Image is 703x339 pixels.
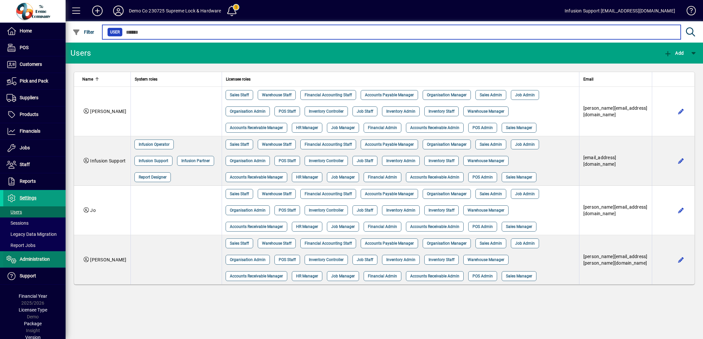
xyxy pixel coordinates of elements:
[429,207,454,214] span: Inventory Staff
[230,158,266,164] span: Organisation Admin
[279,256,296,263] span: POS Staff
[468,256,504,263] span: Warehouse Manager
[309,207,344,214] span: Inventory Controller
[468,207,504,214] span: Warehouse Manager
[110,29,120,35] span: User
[468,108,504,115] span: Warehouse Manager
[305,141,352,148] span: Financial Accounting Staff
[506,124,532,131] span: Sales Manager
[19,307,47,312] span: Licensee Type
[230,174,283,180] span: Accounts Receivable Manager
[262,92,291,98] span: Warehouse Staff
[3,106,66,123] a: Products
[365,240,414,247] span: Accounts Payable Manager
[230,124,283,131] span: Accounts Receivable Manager
[139,141,170,148] span: Infusion Operator
[24,321,42,326] span: Package
[515,240,535,247] span: Job Admin
[7,232,57,237] span: Legacy Data Migration
[676,254,686,265] button: Edit
[20,28,32,33] span: Home
[357,158,373,164] span: Job Staff
[427,191,467,197] span: Organisation Manager
[472,174,493,180] span: POS Admin
[230,223,283,230] span: Accounts Receivable Manager
[410,223,459,230] span: Accounts Receivable Admin
[368,174,397,180] span: Financial Admin
[7,209,22,215] span: Users
[480,191,502,197] span: Sales Admin
[309,158,344,164] span: Inventory Controller
[230,256,266,263] span: Organisation Admin
[279,207,296,214] span: POS Staff
[357,256,373,263] span: Job Staff
[506,223,532,230] span: Sales Manager
[331,273,355,279] span: Job Manager
[480,141,502,148] span: Sales Admin
[230,92,249,98] span: Sales Staff
[662,47,685,59] button: Add
[583,155,616,167] span: [EMAIL_ADDRESS][DOMAIN_NAME]
[296,273,318,279] span: HR Manager
[139,158,168,164] span: Infusion Support
[472,273,493,279] span: POS Admin
[20,78,48,84] span: Pick and Pack
[3,240,66,251] a: Report Jobs
[3,73,66,89] a: Pick and Pack
[365,92,414,98] span: Accounts Payable Manager
[7,220,29,226] span: Sessions
[583,76,593,83] span: Email
[427,141,467,148] span: Organisation Manager
[676,205,686,216] button: Edit
[20,62,42,67] span: Customers
[279,158,296,164] span: POS Staff
[3,90,66,106] a: Suppliers
[72,29,94,35] span: Filter
[480,92,502,98] span: Sales Admin
[262,191,291,197] span: Warehouse Staff
[427,92,467,98] span: Organisation Manager
[368,273,397,279] span: Financial Admin
[515,191,535,197] span: Job Admin
[181,158,210,164] span: Infusion Partner
[20,273,36,278] span: Support
[676,106,686,117] button: Edit
[262,240,291,247] span: Warehouse Staff
[20,162,30,167] span: Staff
[368,223,397,230] span: Financial Admin
[386,108,415,115] span: Inventory Admin
[3,23,66,39] a: Home
[226,76,251,83] span: Licensee roles
[331,174,355,180] span: Job Manager
[429,108,454,115] span: Inventory Staff
[230,207,266,214] span: Organisation Admin
[3,140,66,156] a: Jobs
[305,191,352,197] span: Financial Accounting Staff
[90,158,126,163] span: Infusion Support
[472,124,493,131] span: POS Admin
[583,204,648,216] span: [PERSON_NAME][EMAIL_ADDRESS][DOMAIN_NAME]
[365,141,414,148] span: Accounts Payable Manager
[108,5,129,17] button: Profile
[230,240,249,247] span: Sales Staff
[305,92,352,98] span: Financial Accounting Staff
[410,124,459,131] span: Accounts Receivable Admin
[309,256,344,263] span: Inventory Controller
[279,108,296,115] span: POS Staff
[20,145,30,150] span: Jobs
[515,92,535,98] span: Job Admin
[230,273,283,279] span: Accounts Receivable Manager
[331,223,355,230] span: Job Manager
[365,191,414,197] span: Accounts Payable Manager
[20,95,38,100] span: Suppliers
[480,240,502,247] span: Sales Admin
[3,206,66,217] a: Users
[230,141,249,148] span: Sales Staff
[3,40,66,56] a: POS
[664,50,684,56] span: Add
[368,124,397,131] span: Financial Admin
[565,6,675,16] div: Infusion Support [EMAIL_ADDRESS][DOMAIN_NAME]
[82,76,93,83] span: Name
[410,174,459,180] span: Accounts Receivable Admin
[429,256,454,263] span: Inventory Staff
